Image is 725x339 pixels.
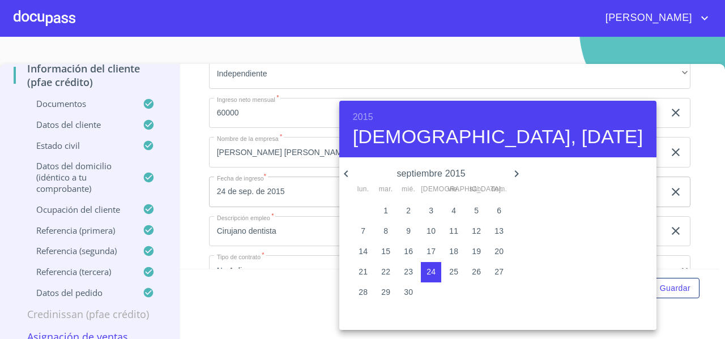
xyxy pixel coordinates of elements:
[383,205,388,216] p: 1
[404,286,413,298] p: 30
[472,225,481,237] p: 12
[497,205,501,216] p: 6
[381,246,390,257] p: 15
[398,184,419,195] span: mié.
[383,225,388,237] p: 8
[489,184,509,195] span: dom.
[398,242,419,262] button: 16
[494,246,504,257] p: 20
[353,125,643,149] button: [DEMOGRAPHIC_DATA], [DATE]
[353,109,373,125] button: 2015
[353,167,510,181] p: septiembre 2015
[489,201,509,221] button: 6
[429,205,433,216] p: 3
[466,242,487,262] button: 19
[406,205,411,216] p: 2
[466,262,487,282] button: 26
[398,221,419,242] button: 9
[376,262,396,282] button: 22
[359,286,368,298] p: 28
[443,184,464,195] span: vie.
[359,266,368,277] p: 21
[474,205,479,216] p: 5
[427,266,436,277] p: 24
[421,201,441,221] button: 3
[376,221,396,242] button: 8
[353,242,373,262] button: 14
[472,266,481,277] p: 26
[353,184,373,195] span: lun.
[376,242,396,262] button: 15
[376,201,396,221] button: 1
[427,246,436,257] p: 17
[353,282,373,303] button: 28
[443,221,464,242] button: 11
[451,205,456,216] p: 4
[472,246,481,257] p: 19
[353,262,373,282] button: 21
[449,246,458,257] p: 18
[489,221,509,242] button: 13
[449,266,458,277] p: 25
[427,225,436,237] p: 10
[398,282,419,303] button: 30
[421,262,441,282] button: 24
[449,225,458,237] p: 11
[494,266,504,277] p: 27
[404,246,413,257] p: 16
[466,221,487,242] button: 12
[443,201,464,221] button: 4
[376,184,396,195] span: mar.
[381,286,390,298] p: 29
[421,221,441,242] button: 10
[489,262,509,282] button: 27
[443,242,464,262] button: 18
[361,225,365,237] p: 7
[489,242,509,262] button: 20
[466,184,487,195] span: sáb.
[466,201,487,221] button: 5
[359,246,368,257] p: 14
[353,221,373,242] button: 7
[494,225,504,237] p: 13
[381,266,390,277] p: 22
[376,282,396,303] button: 29
[398,201,419,221] button: 2
[443,262,464,282] button: 25
[406,225,411,237] p: 9
[404,266,413,277] p: 23
[421,184,441,195] span: [DEMOGRAPHIC_DATA].
[421,242,441,262] button: 17
[398,262,419,282] button: 23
